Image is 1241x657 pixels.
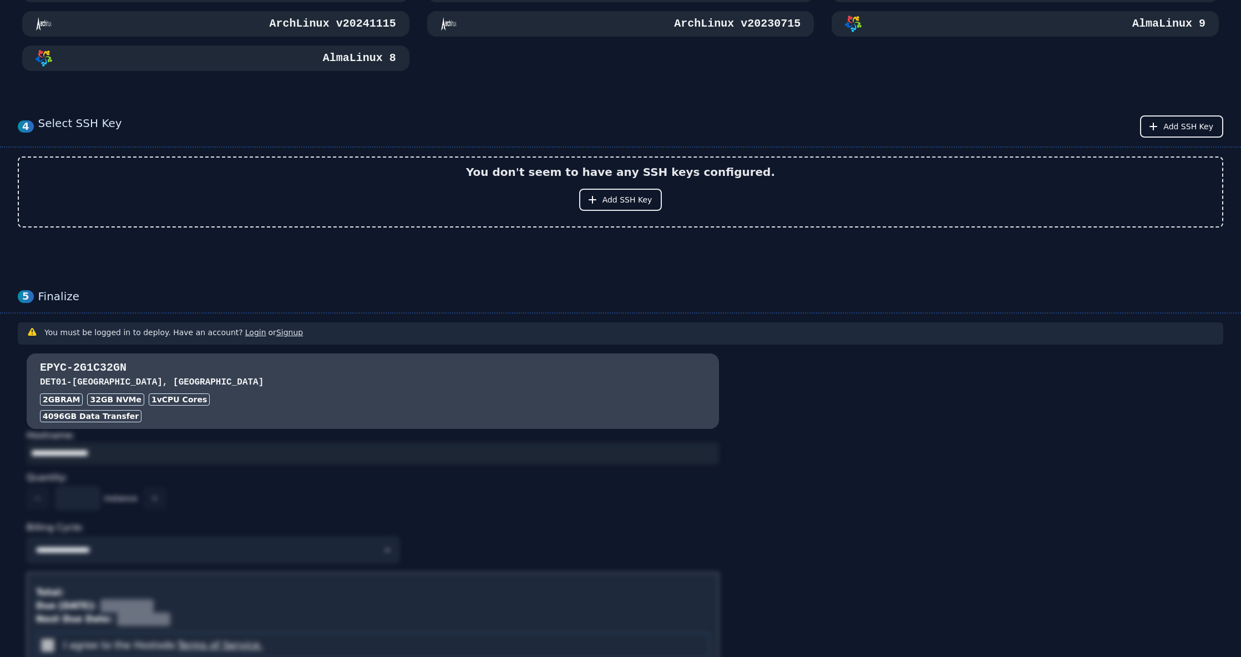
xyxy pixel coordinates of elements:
[18,120,34,133] div: 4
[40,410,141,422] div: 4096 GB Data Transfer
[87,393,144,406] div: 32 GB NVMe
[36,50,52,67] img: AlmaLinux 8
[321,50,396,66] h3: AlmaLinux 8
[466,164,775,180] h2: You don't seem to have any SSH keys configured.
[440,16,457,32] img: ArchLinux v20230715
[40,393,83,406] div: 2GB RAM
[38,115,122,138] div: Select SSH Key
[672,16,801,32] h3: ArchLinux v20230715
[1140,115,1223,138] button: Add SSH Key
[1130,16,1205,32] h3: AlmaLinux 9
[36,613,113,626] div: Next Due Date:
[44,327,303,338] h3: You must be logged in to deploy. Have an account? or
[245,328,266,337] a: Login
[1163,121,1213,132] span: Add SSH Key
[18,290,34,303] div: 5
[27,519,719,537] div: Billing Cycle:
[832,11,1219,37] button: AlmaLinux 9AlmaLinux 9
[36,586,64,599] div: Total:
[27,429,719,464] div: Hostname:
[40,376,706,389] h3: DET01 - [GEOGRAPHIC_DATA], [GEOGRAPHIC_DATA]
[36,599,96,613] div: Due [DATE]:
[63,638,263,653] label: I agree to the Hostodo
[149,393,210,406] div: 1 vCPU Cores
[38,290,1223,304] div: Finalize
[175,638,263,653] button: I agree to the Hostodo
[175,639,263,651] a: Terms of Service.
[22,46,409,71] button: AlmaLinux 8AlmaLinux 8
[27,469,719,487] div: Quantity:
[845,16,862,32] img: AlmaLinux 9
[267,16,396,32] h3: ArchLinux v20241115
[602,194,652,205] span: Add SSH Key
[579,189,662,211] button: Add SSH Key
[276,328,303,337] a: Signup
[104,493,137,504] span: instance
[22,11,409,37] button: ArchLinux v20241115ArchLinux v20241115
[36,16,52,32] img: ArchLinux v20241115
[40,360,706,376] h3: EPYC-2G1C32GN
[427,11,814,37] button: ArchLinux v20230715ArchLinux v20230715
